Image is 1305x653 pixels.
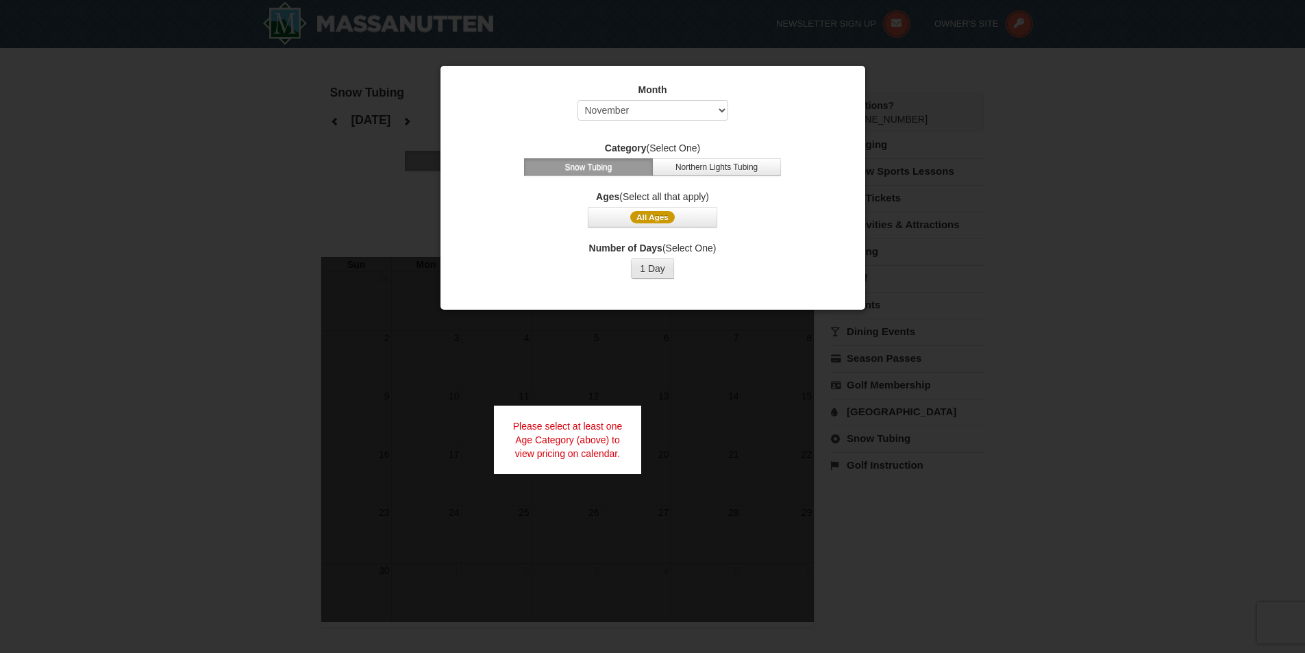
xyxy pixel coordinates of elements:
span: All Ages [630,211,675,223]
button: All Ages [588,207,717,227]
button: Northern Lights Tubing [652,158,781,176]
button: Snow Tubing [524,158,653,176]
strong: Month [638,84,667,95]
div: Please select at least one Age Category (above) to view pricing on calendar. [494,406,642,474]
strong: Ages [596,191,619,202]
label: (Select One) [458,141,848,155]
label: (Select One) [458,241,848,255]
strong: Number of Days [589,243,662,254]
button: 1 Day [631,258,674,279]
label: (Select all that apply) [458,190,848,204]
strong: Category [605,143,647,153]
